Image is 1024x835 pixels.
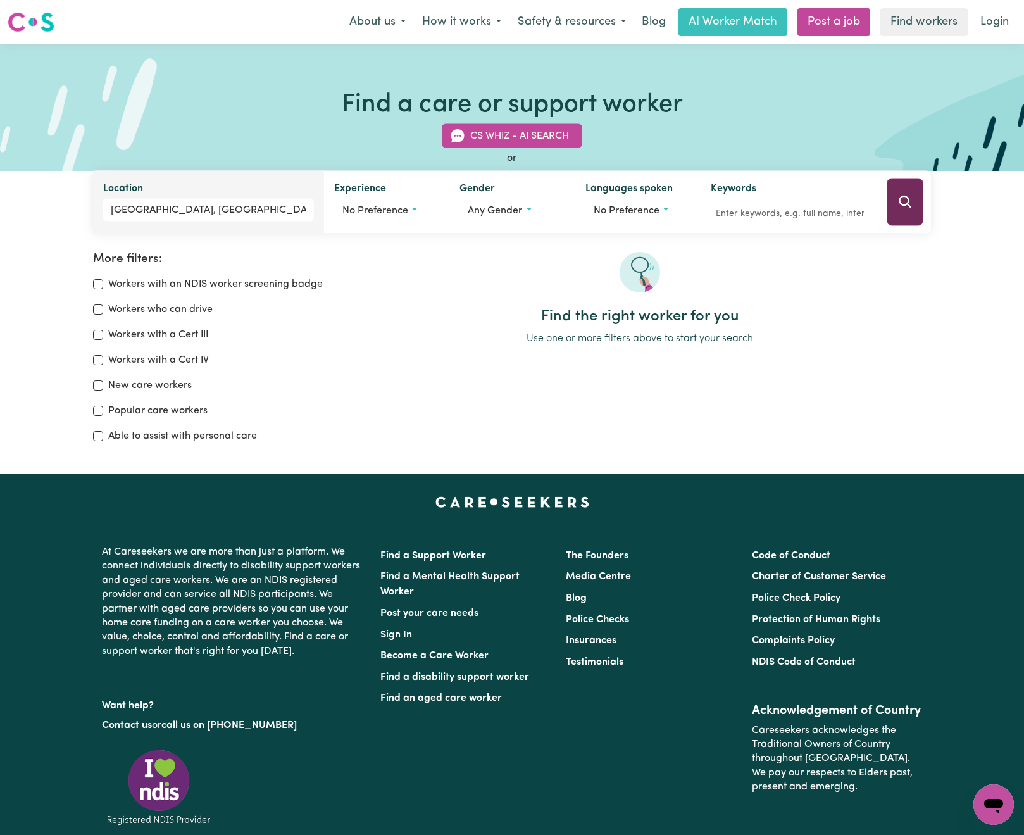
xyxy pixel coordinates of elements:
[880,8,968,36] a: Find workers
[566,593,587,603] a: Blog
[752,657,856,667] a: NDIS Code of Conduct
[752,615,880,625] a: Protection of Human Rights
[711,204,869,223] input: Enter keywords, e.g. full name, interests
[566,615,629,625] a: Police Checks
[380,693,502,703] a: Find an aged care worker
[380,651,489,661] a: Become a Care Worker
[566,551,628,561] a: The Founders
[380,608,478,618] a: Post your care needs
[108,302,213,317] label: Workers who can drive
[342,206,408,216] span: No preference
[442,124,582,148] button: CS Whiz - AI Search
[634,8,673,36] a: Blog
[566,636,616,646] a: Insurances
[585,199,691,223] button: Worker language preferences
[349,308,931,326] h2: Find the right worker for you
[8,8,54,37] a: Careseekers logo
[102,694,365,713] p: Want help?
[380,572,520,597] a: Find a Mental Health Support Worker
[678,8,787,36] a: AI Worker Match
[585,181,673,199] label: Languages spoken
[711,181,756,199] label: Keywords
[752,593,840,603] a: Police Check Policy
[380,672,529,682] a: Find a disability support worker
[102,540,365,663] p: At Careseekers we are more than just a platform. We connect individuals directly to disability su...
[797,8,870,36] a: Post a job
[342,90,683,120] h1: Find a care or support worker
[103,181,143,199] label: Location
[161,720,297,731] a: call us on [PHONE_NUMBER]
[108,327,208,342] label: Workers with a Cert III
[752,572,886,582] a: Charter of Customer Service
[108,429,257,444] label: Able to assist with personal care
[341,9,414,35] button: About us
[8,11,54,34] img: Careseekers logo
[380,630,412,640] a: Sign In
[334,181,386,199] label: Experience
[435,497,589,507] a: Careseekers home page
[93,252,334,267] h2: More filters:
[459,199,565,223] button: Worker gender preference
[102,720,152,731] a: Contact us
[102,748,216,827] img: Registered NDIS provider
[414,9,509,35] button: How it works
[973,784,1014,825] iframe: Button to launch messaging window
[752,551,830,561] a: Code of Conduct
[108,378,192,393] label: New care workers
[380,551,486,561] a: Find a Support Worker
[887,179,923,226] button: Search
[103,199,314,222] input: Enter a suburb
[752,703,922,719] h2: Acknowledgement of Country
[973,8,1016,36] a: Login
[349,331,931,346] p: Use one or more filters above to start your search
[108,353,209,368] label: Workers with a Cert IV
[566,657,623,667] a: Testimonials
[468,206,522,216] span: Any gender
[108,403,208,418] label: Popular care workers
[334,199,440,223] button: Worker experience options
[93,151,931,166] div: or
[752,719,922,800] p: Careseekers acknowledges the Traditional Owners of Country throughout [GEOGRAPHIC_DATA]. We pay o...
[594,206,659,216] span: No preference
[108,277,323,292] label: Workers with an NDIS worker screening badge
[752,636,835,646] a: Complaints Policy
[509,9,634,35] button: Safety & resources
[459,181,495,199] label: Gender
[102,713,365,738] p: or
[566,572,631,582] a: Media Centre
